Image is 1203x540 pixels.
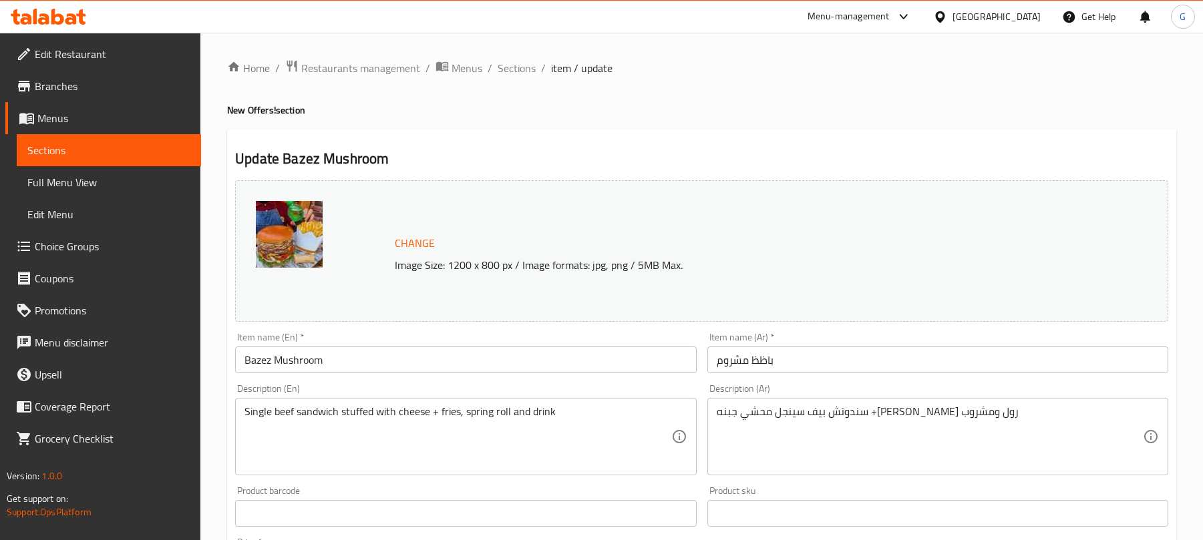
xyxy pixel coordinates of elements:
[35,46,190,62] span: Edit Restaurant
[275,60,280,76] li: /
[41,467,62,485] span: 1.0.0
[452,60,482,76] span: Menus
[395,234,435,253] span: Change
[551,60,613,76] span: item / update
[35,238,190,254] span: Choice Groups
[5,230,201,262] a: Choice Groups
[389,230,440,257] button: Change
[1180,9,1186,24] span: G
[35,78,190,94] span: Branches
[7,503,92,521] a: Support.OpsPlatform
[35,398,190,415] span: Coverage Report
[37,110,190,126] span: Menus
[5,70,201,102] a: Branches
[808,9,890,25] div: Menu-management
[301,60,420,76] span: Restaurants management
[5,390,201,423] a: Coverage Report
[35,302,190,318] span: Promotions
[425,60,430,76] li: /
[389,257,1058,273] p: Image Size: 1200 x 800 px / Image formats: jpg, png / 5MB Max.
[227,103,1176,117] h4: New Offers! section
[7,490,68,507] span: Get support on:
[717,405,1143,469] textarea: سندوتش بيف سينجل محشي جبنه +[PERSON_NAME] رول ومشروب
[235,149,1168,169] h2: Update Bazez Mushroom
[7,467,39,485] span: Version:
[227,60,270,76] a: Home
[27,142,190,158] span: Sections
[5,294,201,326] a: Promotions
[17,166,201,198] a: Full Menu View
[244,405,671,469] textarea: Single beef sandwich stuffed with cheese + fries, spring roll and drink
[498,60,536,76] a: Sections
[5,358,201,390] a: Upsell
[35,270,190,286] span: Coupons
[35,366,190,382] span: Upsell
[227,59,1176,77] nav: breadcrumb
[35,431,190,447] span: Grocery Checklist
[5,262,201,294] a: Coupons
[285,59,420,77] a: Restaurants management
[5,102,201,134] a: Menus
[707,346,1168,373] input: Enter name Ar
[235,346,696,373] input: Enter name En
[541,60,546,76] li: /
[5,38,201,70] a: Edit Restaurant
[17,198,201,230] a: Edit Menu
[5,423,201,455] a: Grocery Checklist
[27,206,190,222] span: Edit Menu
[436,59,482,77] a: Menus
[488,60,492,76] li: /
[235,500,696,527] input: Please enter product barcode
[256,201,323,268] img: %D9%85%D8%B4%D8%B1%D9%88%D9%85_%D8%A8%D8%A7%D8%B8%D8%B8638922449366092408.jpg
[707,500,1168,527] input: Please enter product sku
[17,134,201,166] a: Sections
[35,334,190,350] span: Menu disclaimer
[27,174,190,190] span: Full Menu View
[5,326,201,358] a: Menu disclaimer
[953,9,1041,24] div: [GEOGRAPHIC_DATA]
